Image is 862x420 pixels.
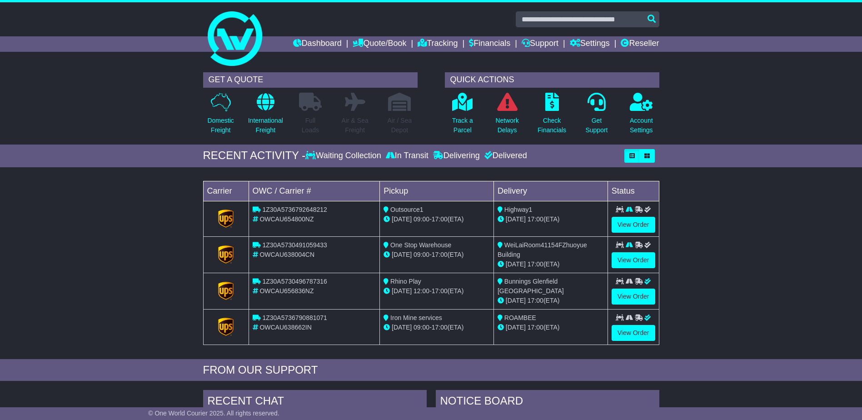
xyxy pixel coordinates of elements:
[342,116,369,135] p: Air & Sea Freight
[248,116,283,135] p: International Freight
[203,364,659,377] div: FROM OUR SUPPORT
[259,324,311,331] span: OWCAU638662IN
[218,318,234,336] img: GetCarrierServiceLogo
[528,324,543,331] span: 17:00
[390,241,451,249] span: One Stop Warehouse
[414,324,429,331] span: 09:00
[392,324,412,331] span: [DATE]
[431,151,482,161] div: Delivering
[482,151,527,161] div: Delivered
[203,181,249,201] td: Carrier
[353,36,406,52] a: Quote/Book
[384,215,490,224] div: - (ETA)
[528,260,543,268] span: 17:00
[612,217,655,233] a: View Order
[293,36,342,52] a: Dashboard
[384,323,490,332] div: - (ETA)
[621,36,659,52] a: Reseller
[506,297,526,304] span: [DATE]
[390,278,421,285] span: Rhino Play
[498,260,604,269] div: (ETA)
[498,323,604,332] div: (ETA)
[203,72,418,88] div: GET A QUOTE
[262,314,327,321] span: 1Z30A5736790881071
[498,296,604,305] div: (ETA)
[506,324,526,331] span: [DATE]
[203,390,427,415] div: RECENT CHAT
[418,36,458,52] a: Tracking
[585,116,608,135] p: Get Support
[207,92,234,140] a: DomesticFreight
[608,181,659,201] td: Status
[207,116,234,135] p: Domestic Freight
[612,252,655,268] a: View Order
[504,314,536,321] span: ROAMBEE
[498,215,604,224] div: (ETA)
[585,92,608,140] a: GetSupport
[218,282,234,300] img: GetCarrierServiceLogo
[570,36,610,52] a: Settings
[262,241,327,249] span: 1Z30A5730491059433
[629,92,653,140] a: AccountSettings
[384,250,490,260] div: - (ETA)
[436,390,659,415] div: NOTICE BOARD
[218,210,234,228] img: GetCarrierServiceLogo
[432,215,448,223] span: 17:00
[392,287,412,295] span: [DATE]
[305,151,383,161] div: Waiting Collection
[259,287,314,295] span: OWCAU656836NZ
[262,278,327,285] span: 1Z30A5730496787316
[203,149,306,162] div: RECENT ACTIVITY -
[384,151,431,161] div: In Transit
[249,181,380,201] td: OWC / Carrier #
[522,36,558,52] a: Support
[414,251,429,258] span: 09:00
[299,116,322,135] p: Full Loads
[392,215,412,223] span: [DATE]
[259,215,314,223] span: OWCAU654800NZ
[612,325,655,341] a: View Order
[537,92,567,140] a: CheckFinancials
[262,206,327,213] span: 1Z30A5736792648212
[414,215,429,223] span: 09:00
[248,92,284,140] a: InternationalFreight
[432,324,448,331] span: 17:00
[148,410,279,417] span: © One World Courier 2025. All rights reserved.
[495,92,519,140] a: NetworkDelays
[528,297,543,304] span: 17:00
[469,36,510,52] a: Financials
[498,278,564,295] span: Bunnings Glenfield [GEOGRAPHIC_DATA]
[380,181,494,201] td: Pickup
[388,116,412,135] p: Air / Sea Depot
[504,206,532,213] span: Highway1
[538,116,566,135] p: Check Financials
[384,286,490,296] div: - (ETA)
[414,287,429,295] span: 12:00
[218,245,234,264] img: GetCarrierServiceLogo
[390,314,442,321] span: Iron Mine services
[390,206,423,213] span: Outsource1
[612,289,655,305] a: View Order
[432,287,448,295] span: 17:00
[528,215,543,223] span: 17:00
[445,72,659,88] div: QUICK ACTIONS
[630,116,653,135] p: Account Settings
[495,116,518,135] p: Network Delays
[452,92,473,140] a: Track aParcel
[452,116,473,135] p: Track a Parcel
[506,260,526,268] span: [DATE]
[392,251,412,258] span: [DATE]
[506,215,526,223] span: [DATE]
[259,251,314,258] span: OWCAU638004CN
[432,251,448,258] span: 17:00
[498,241,587,258] span: WeiLaiRoom41154FZhuoyue Building
[493,181,608,201] td: Delivery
